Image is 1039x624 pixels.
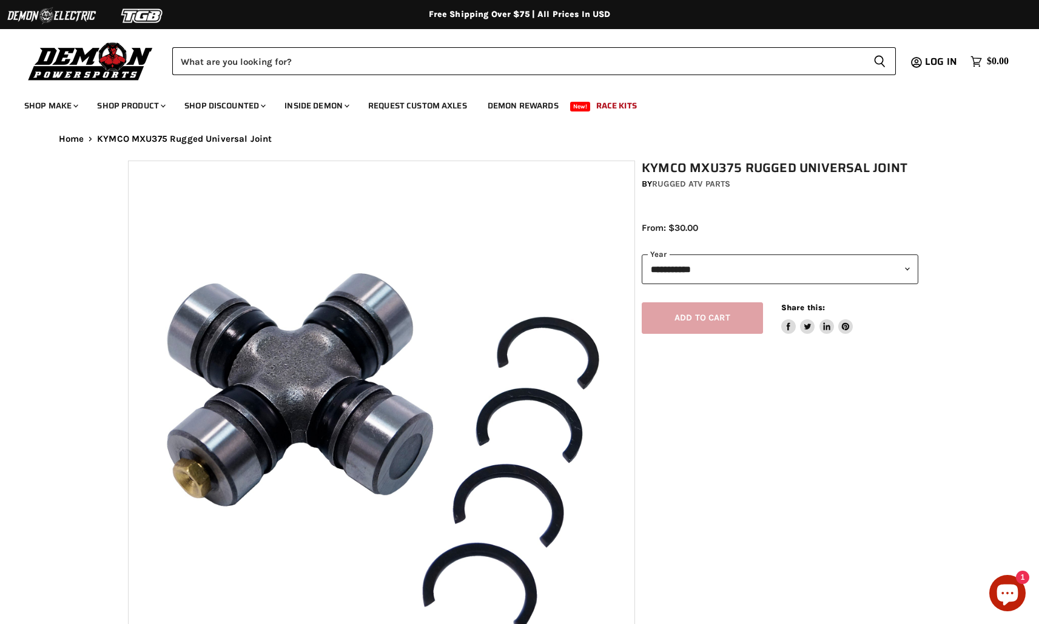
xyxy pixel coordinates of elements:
[275,93,357,118] a: Inside Demon
[987,56,1009,67] span: $0.00
[642,161,918,176] h1: KYMCO MXU375 Rugged Universal Joint
[15,88,1006,118] ul: Main menu
[781,302,853,334] aside: Share this:
[88,93,173,118] a: Shop Product
[587,93,646,118] a: Race Kits
[925,54,957,69] span: Log in
[15,93,86,118] a: Shop Make
[864,47,896,75] button: Search
[59,134,84,144] a: Home
[35,134,1005,144] nav: Breadcrumbs
[642,254,918,284] select: year
[781,303,825,312] span: Share this:
[920,56,964,67] a: Log in
[6,4,97,27] img: Demon Electric Logo 2
[175,93,273,118] a: Shop Discounted
[359,93,476,118] a: Request Custom Axles
[964,53,1015,70] a: $0.00
[97,4,188,27] img: TGB Logo 2
[97,134,272,144] span: KYMCO MXU375 Rugged Universal Joint
[570,102,591,111] span: New!
[24,39,157,82] img: Demon Powersports
[35,9,1005,20] div: Free Shipping Over $75 | All Prices In USD
[172,47,864,75] input: Search
[172,47,896,75] form: Product
[642,178,918,191] div: by
[652,179,730,189] a: Rugged ATV Parts
[986,575,1029,614] inbox-online-store-chat: Shopify online store chat
[642,222,698,233] span: From: $30.00
[479,93,568,118] a: Demon Rewards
